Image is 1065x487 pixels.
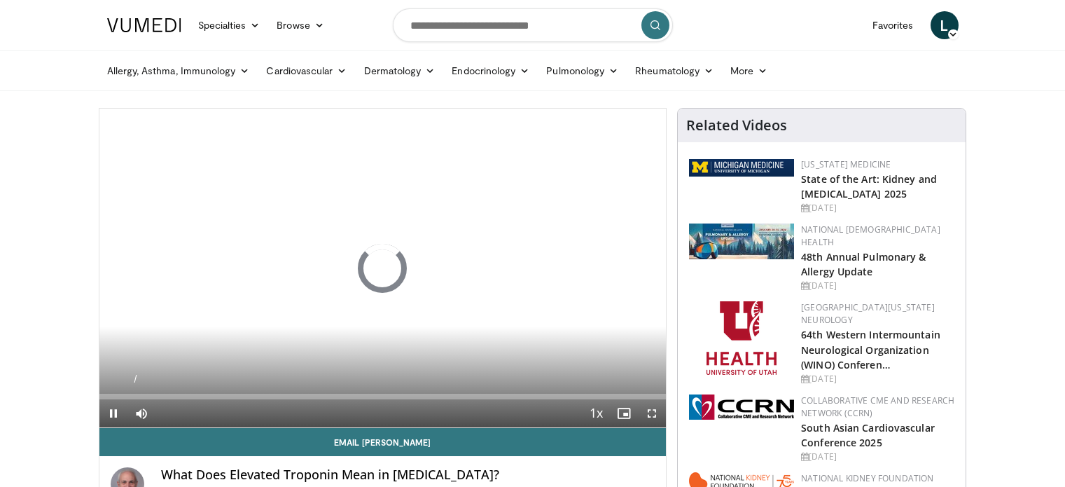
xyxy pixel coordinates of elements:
[801,373,954,385] div: [DATE]
[801,451,954,463] div: [DATE]
[443,57,538,85] a: Endocrinology
[127,399,155,427] button: Mute
[99,109,667,428] video-js: Video Player
[864,11,922,39] a: Favorites
[722,57,776,85] a: More
[801,172,937,200] a: State of the Art: Kidney and [MEDICAL_DATA] 2025
[161,467,655,483] h4: What Does Elevated Troponin Mean in [MEDICAL_DATA]?
[801,202,954,214] div: [DATE]
[190,11,269,39] a: Specialties
[610,399,638,427] button: Enable picture-in-picture mode
[686,117,787,134] h4: Related Videos
[801,301,935,326] a: [GEOGRAPHIC_DATA][US_STATE] Neurology
[268,11,333,39] a: Browse
[689,159,794,177] img: 5ed80e7a-0811-4ad9-9c3a-04de684f05f4.png.150x105_q85_autocrop_double_scale_upscale_version-0.2.png
[931,11,959,39] a: L
[801,158,891,170] a: [US_STATE] Medicine
[582,399,610,427] button: Playback Rate
[801,395,954,419] a: Collaborative CME and Research Network (CCRN)
[107,18,181,32] img: VuMedi Logo
[393,8,673,42] input: Search topics, interventions
[801,280,954,292] div: [DATE]
[706,301,777,375] img: f6362829-b0a3-407d-a044-59546adfd345.png.150x105_q85_autocrop_double_scale_upscale_version-0.2.png
[689,224,794,259] img: b90f5d12-84c1-472e-b843-5cad6c7ef911.jpg.150x105_q85_autocrop_double_scale_upscale_version-0.2.jpg
[801,421,935,449] a: South Asian Cardiovascular Conference 2025
[134,373,137,385] span: /
[638,399,666,427] button: Fullscreen
[801,328,940,371] a: 64th Western Intermountain Neurological Organization (WINO) Conferen…
[801,472,933,484] a: National Kidney Foundation
[356,57,444,85] a: Dermatology
[801,224,940,248] a: National [DEMOGRAPHIC_DATA] Health
[99,399,127,427] button: Pause
[258,57,355,85] a: Cardiovascular
[538,57,627,85] a: Pulmonology
[801,250,926,278] a: 48th Annual Pulmonary & Allergy Update
[627,57,722,85] a: Rheumatology
[99,57,258,85] a: Allergy, Asthma, Immunology
[99,394,667,399] div: Progress Bar
[99,428,667,456] a: Email [PERSON_NAME]
[689,395,794,420] img: a04ee3ba-8487-4636-b0fb-5e8d268f3737.png.150x105_q85_autocrop_double_scale_upscale_version-0.2.png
